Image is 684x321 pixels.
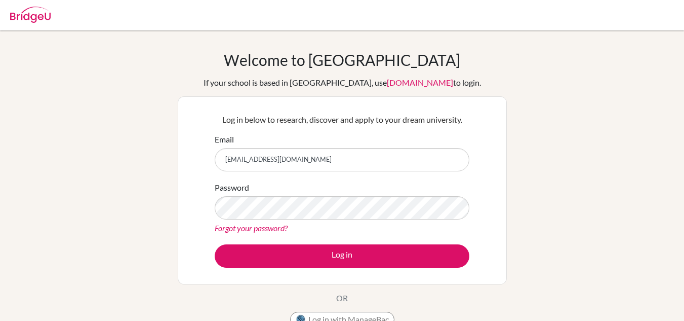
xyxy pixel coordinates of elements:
[215,133,234,146] label: Email
[215,114,469,126] p: Log in below to research, discover and apply to your dream university.
[336,292,348,304] p: OR
[204,77,481,89] div: If your school is based in [GEOGRAPHIC_DATA], use to login.
[224,51,460,69] h1: Welcome to [GEOGRAPHIC_DATA]
[215,223,288,233] a: Forgot your password?
[215,244,469,268] button: Log in
[10,7,51,23] img: Bridge-U
[387,78,453,87] a: [DOMAIN_NAME]
[215,182,249,194] label: Password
